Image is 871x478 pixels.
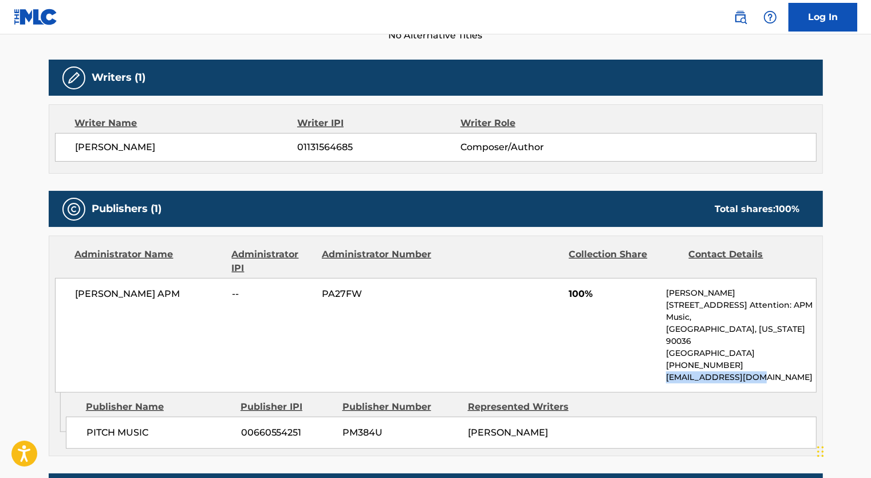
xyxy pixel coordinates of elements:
[666,299,815,323] p: [STREET_ADDRESS] Attention: APM Music,
[734,10,747,24] img: search
[241,426,334,440] span: 00660554251
[817,434,824,469] div: Drag
[76,287,224,301] span: [PERSON_NAME] APM
[460,116,609,130] div: Writer Role
[322,248,433,275] div: Administrator Number
[297,140,460,154] span: 01131564685
[666,347,815,359] p: [GEOGRAPHIC_DATA]
[715,202,800,216] div: Total shares:
[468,427,548,438] span: [PERSON_NAME]
[92,202,162,216] h5: Publishers (1)
[569,248,680,275] div: Collection Share
[468,400,585,414] div: Represented Writers
[232,248,313,275] div: Administrator IPI
[814,423,871,478] iframe: Chat Widget
[67,202,81,216] img: Publishers
[67,71,81,85] img: Writers
[789,3,857,32] a: Log In
[14,9,58,25] img: MLC Logo
[666,323,815,347] p: [GEOGRAPHIC_DATA], [US_STATE] 90036
[759,6,782,29] div: Help
[297,116,460,130] div: Writer IPI
[76,140,298,154] span: [PERSON_NAME]
[92,71,146,84] h5: Writers (1)
[241,400,334,414] div: Publisher IPI
[232,287,313,301] span: --
[86,400,232,414] div: Publisher Name
[322,287,433,301] span: PA27FW
[689,248,800,275] div: Contact Details
[666,371,815,383] p: [EMAIL_ADDRESS][DOMAIN_NAME]
[342,426,459,440] span: PM384U
[666,287,815,299] p: [PERSON_NAME]
[729,6,752,29] a: Public Search
[776,203,800,214] span: 100 %
[763,10,777,24] img: help
[342,400,459,414] div: Publisher Number
[666,359,815,371] p: [PHONE_NUMBER]
[86,426,232,440] span: PITCH MUSIC
[75,248,223,275] div: Administrator Name
[75,116,298,130] div: Writer Name
[49,29,823,42] span: No Alternative Titles
[569,287,657,301] span: 100%
[460,140,609,154] span: Composer/Author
